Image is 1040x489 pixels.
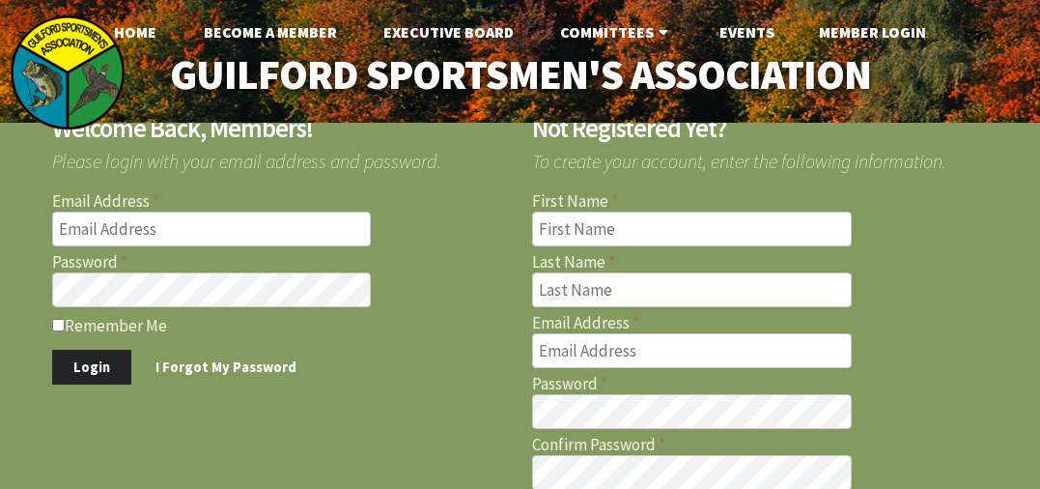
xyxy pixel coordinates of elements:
label: Email Address [52,193,509,210]
label: Email Address [532,315,989,331]
span: Please login with your email address and password. [52,142,509,171]
a: Member Login [803,13,942,51]
label: Password [532,376,989,392]
a: I Forgot My Password [134,350,318,386]
a: Committees [545,13,689,51]
button: Login [52,350,131,386]
h2: Welcome Back, Members! [52,116,509,142]
a: Become A Member [188,13,352,51]
input: First Name [532,212,852,246]
label: Last Name [532,254,989,271]
input: Remember Me [52,319,65,331]
a: Guilford Sportsmen's Association [134,39,907,110]
label: First Name [532,193,989,210]
label: Password [52,254,509,271]
a: Home [98,13,172,51]
a: Executive Board [368,13,529,51]
input: Email Address [52,212,372,246]
input: Email Address [532,333,852,368]
a: Events [704,13,790,51]
label: Remember Me [52,315,509,334]
h2: Not Registered Yet? [532,116,989,142]
span: To create your account, enter the following information. [532,142,989,171]
label: Confirm Password [532,437,989,453]
img: logo_sm.png [10,14,126,130]
input: Last Name [532,273,852,307]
